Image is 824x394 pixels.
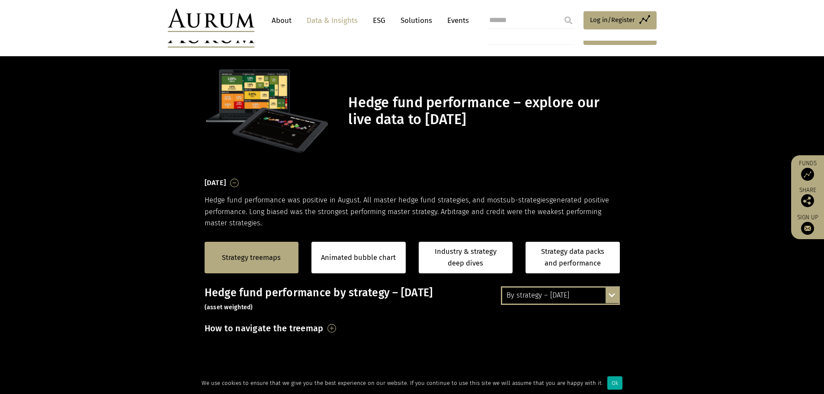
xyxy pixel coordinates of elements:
[205,286,620,312] h3: Hedge fund performance by strategy – [DATE]
[801,222,814,235] img: Sign up to our newsletter
[168,9,254,32] img: Aurum
[419,242,513,273] a: Industry & strategy deep dives
[526,242,620,273] a: Strategy data packs and performance
[222,252,281,263] a: Strategy treemaps
[590,15,635,25] span: Log in/Register
[443,13,469,29] a: Events
[607,376,622,390] div: Ok
[584,11,657,29] a: Log in/Register
[795,160,820,181] a: Funds
[801,194,814,207] img: Share this post
[205,176,226,189] h3: [DATE]
[801,168,814,181] img: Access Funds
[321,252,396,263] a: Animated bubble chart
[396,13,436,29] a: Solutions
[795,187,820,207] div: Share
[502,288,619,303] div: By strategy – [DATE]
[205,195,620,229] p: Hedge fund performance was positive in August. All master hedge fund strategies, and most generat...
[302,13,362,29] a: Data & Insights
[560,12,577,29] input: Submit
[205,321,324,336] h3: How to navigate the treemap
[503,196,549,204] span: sub-strategies
[348,94,617,128] h1: Hedge fund performance – explore our live data to [DATE]
[795,214,820,235] a: Sign up
[267,13,296,29] a: About
[205,304,253,311] small: (asset weighted)
[369,13,390,29] a: ESG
